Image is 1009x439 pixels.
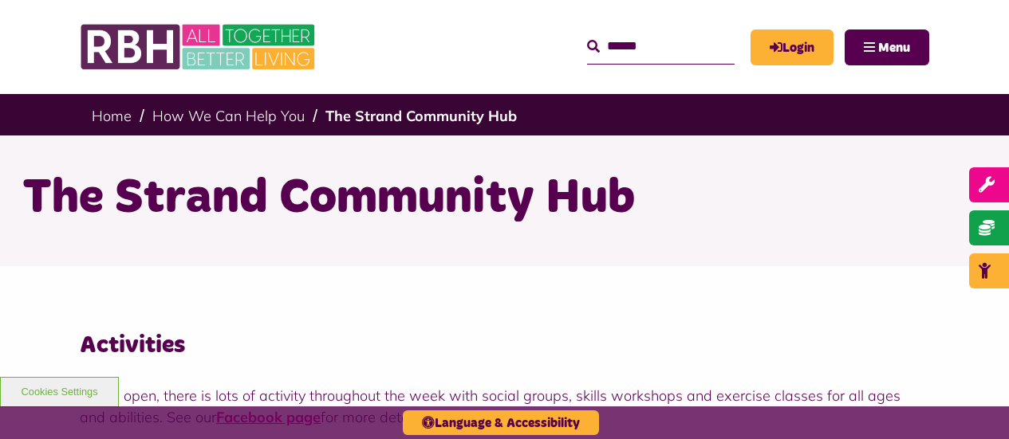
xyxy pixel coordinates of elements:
[751,29,834,65] a: MyRBH
[80,16,319,78] img: RBH
[80,330,929,361] h3: Activities
[92,107,132,125] a: Home
[152,107,305,125] a: How We Can Help You
[403,410,599,435] button: Language & Accessibility
[22,167,987,229] h1: The Strand Community Hub
[845,29,929,65] button: Navigation
[325,107,517,125] a: The Strand Community Hub
[878,41,910,54] span: Menu
[80,385,929,428] p: When open, there is lots of activity throughout the week with social groups, skills workshops and...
